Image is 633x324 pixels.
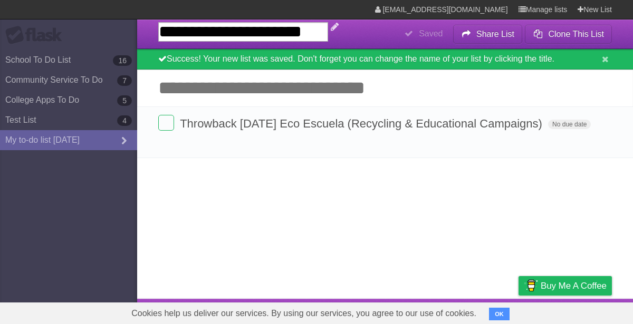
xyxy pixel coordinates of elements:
b: Saved [419,29,443,38]
a: Terms [469,301,492,321]
b: Clone This List [548,30,604,38]
img: Buy me a coffee [524,277,538,294]
span: Cookies help us deliver our services. By using our services, you agree to our use of cookies. [121,303,487,324]
b: 7 [117,75,132,86]
span: Buy me a coffee [541,277,607,295]
button: Clone This List [525,25,612,44]
a: Suggest a feature [545,301,612,321]
button: Share List [453,25,523,44]
div: Flask [5,26,69,45]
a: Developers [413,301,456,321]
a: About [378,301,400,321]
div: Success! Your new list was saved. Don't forget you can change the name of your list by clicking t... [137,49,633,70]
b: 16 [113,55,132,66]
span: No due date [548,120,591,129]
b: 5 [117,95,132,106]
a: Privacy [505,301,532,321]
label: Done [158,115,174,131]
span: Throwback [DATE] Eco Escuela (Recycling & Educational Campaigns) [180,117,545,130]
b: 4 [117,115,132,126]
b: Share List [476,30,514,38]
a: Buy me a coffee [519,276,612,296]
button: OK [489,308,510,320]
